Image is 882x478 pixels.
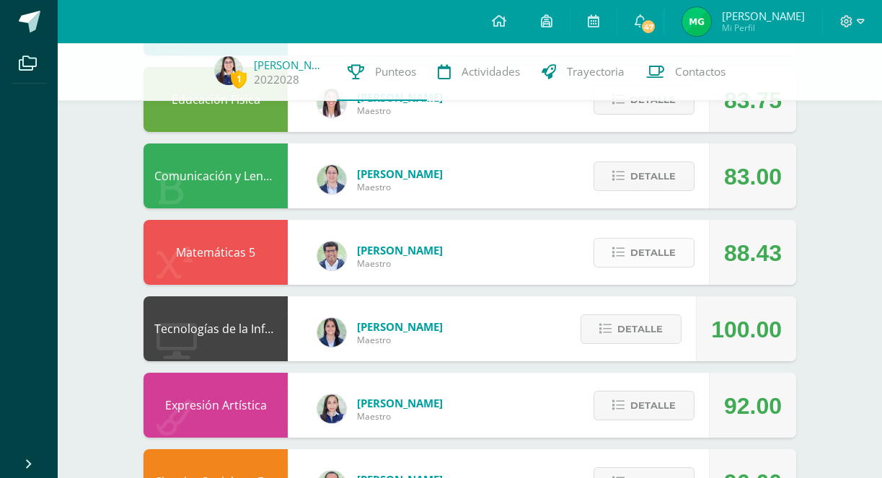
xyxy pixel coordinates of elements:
[357,319,443,334] span: [PERSON_NAME]
[231,70,247,88] span: 1
[630,239,676,266] span: Detalle
[617,316,663,342] span: Detalle
[722,9,805,23] span: [PERSON_NAME]
[531,43,635,101] a: Trayectoria
[711,297,782,362] div: 100.00
[724,221,782,286] div: 88.43
[357,105,443,117] span: Maestro
[357,257,443,270] span: Maestro
[357,167,443,181] span: [PERSON_NAME]
[337,43,427,101] a: Punteos
[594,391,694,420] button: Detalle
[317,165,346,194] img: bdeda482c249daf2390eb3a441c038f2.png
[357,243,443,257] span: [PERSON_NAME]
[254,58,326,72] a: [PERSON_NAME]
[317,318,346,347] img: 7489ccb779e23ff9f2c3e89c21f82ed0.png
[144,373,288,438] div: Expresión Artística
[724,144,782,209] div: 83.00
[682,7,711,36] img: 65a2dd4b14113509b05b34356bae3078.png
[144,296,288,361] div: Tecnologías de la Información y la Comunicación 5
[722,22,805,34] span: Mi Perfil
[375,64,416,79] span: Punteos
[427,43,531,101] a: Actividades
[254,72,299,87] a: 2022028
[462,64,520,79] span: Actividades
[357,334,443,346] span: Maestro
[594,161,694,191] button: Detalle
[214,56,243,85] img: 177d6f3c39502df300e75e20725aac4d.png
[144,220,288,285] div: Matemáticas 5
[144,143,288,208] div: Comunicación y Lenguaje L3 (Inglés) 5
[317,394,346,423] img: 360951c6672e02766e5b7d72674f168c.png
[357,181,443,193] span: Maestro
[630,392,676,419] span: Detalle
[317,242,346,270] img: 26a2302f57c9c751ee06aea91ca1948d.png
[640,19,656,35] span: 47
[635,43,736,101] a: Contactos
[675,64,726,79] span: Contactos
[630,163,676,190] span: Detalle
[357,410,443,422] span: Maestro
[567,64,625,79] span: Trayectoria
[581,314,682,344] button: Detalle
[357,396,443,410] span: [PERSON_NAME]
[317,89,346,118] img: 68dbb99899dc55733cac1a14d9d2f825.png
[594,238,694,267] button: Detalle
[724,373,782,438] div: 92.00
